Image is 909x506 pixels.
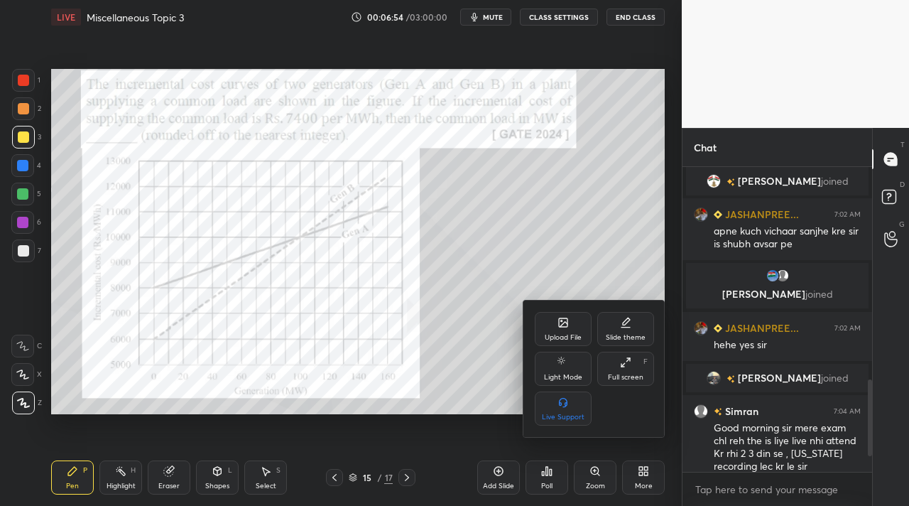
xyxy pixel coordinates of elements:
div: Upload File [545,334,582,341]
div: F [643,358,648,365]
div: Full screen [608,374,643,381]
div: Light Mode [544,374,582,381]
div: Live Support [542,414,584,421]
div: Slide theme [606,334,646,341]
